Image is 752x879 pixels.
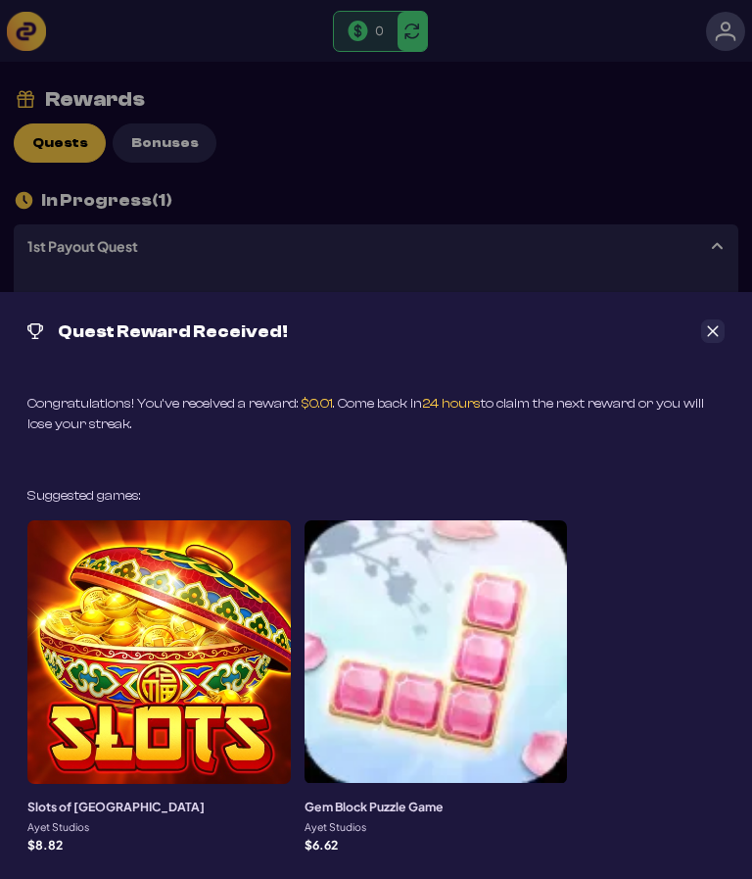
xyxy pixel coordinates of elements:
span: $0.01 [302,396,333,412]
span: Quest Reward Received! [58,323,288,341]
div: Suggested games: [27,486,141,507]
div: Congratulations! You’ve received a reward: . Come back in to claim the next reward or you will lo... [27,394,725,435]
h3: Gem Block Puzzle Game [305,798,444,815]
button: Close [701,319,725,343]
span: 24 hours [422,396,481,412]
h3: Slots of [GEOGRAPHIC_DATA] [27,798,205,815]
p: Ayet Studios [27,822,89,833]
p: $ 6.62 [305,840,338,852]
p: $ 8.82 [27,840,63,852]
p: Ayet Studios [305,822,366,833]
